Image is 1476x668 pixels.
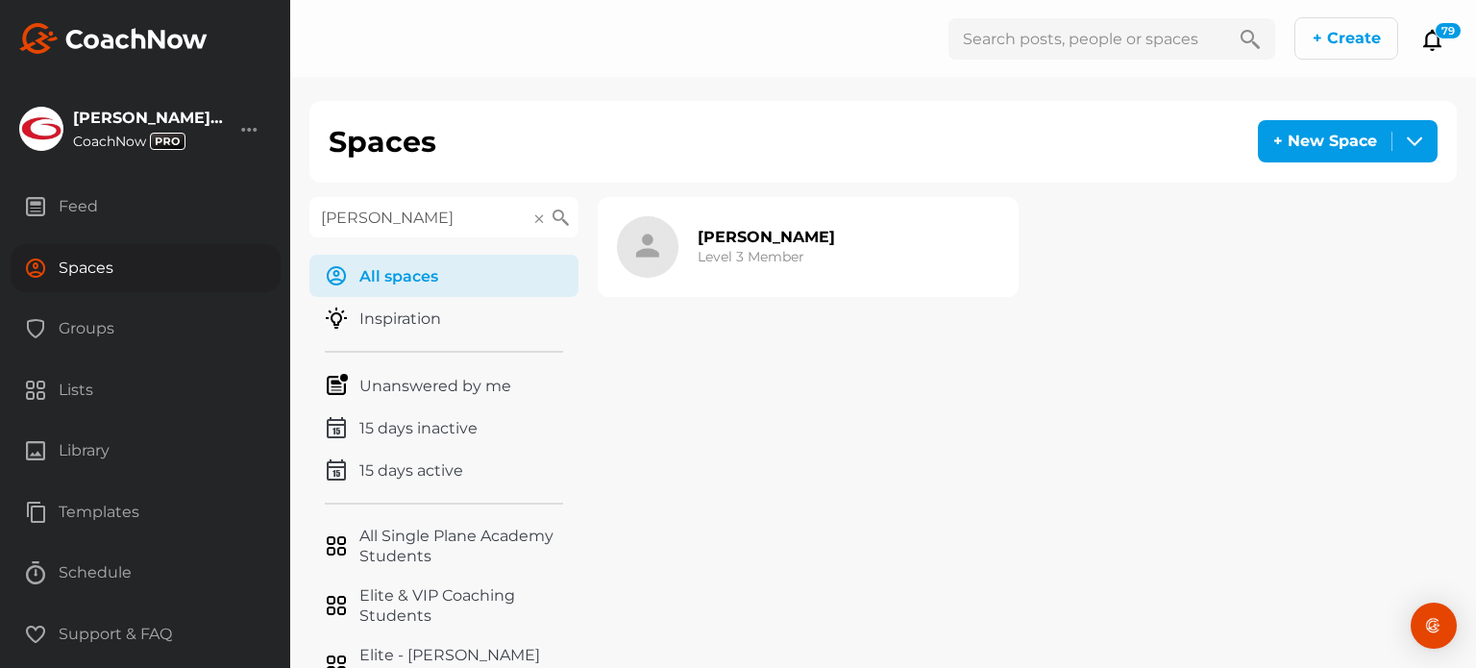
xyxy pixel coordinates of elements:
img: svg+xml;base64,PHN2ZyB3aWR0aD0iMzciIGhlaWdodD0iMTgiIHZpZXdCb3g9IjAgMCAzNyAxOCIgZmlsbD0ibm9uZSIgeG... [150,133,185,150]
div: Library [11,427,281,475]
img: menuIcon [325,374,348,397]
a: Schedule [10,549,281,610]
div: Schedule [11,549,281,597]
img: menuIcon [325,307,348,330]
p: Elite & VIP Coaching Students [359,585,563,626]
p: Inspiration [359,309,441,329]
img: svg+xml;base64,PHN2ZyB3aWR0aD0iMTk2IiBoZWlnaHQ9IjMyIiB2aWV3Qm94PSIwIDAgMTk2IDMyIiBmaWxsPSJub25lIi... [19,23,208,54]
div: Lists [11,366,281,414]
h2: [PERSON_NAME] [698,227,835,247]
a: Groups [10,305,281,366]
div: Feed [11,183,281,231]
div: Open Intercom Messenger [1411,603,1457,649]
h1: Spaces [329,120,436,163]
img: menuIcon [325,594,348,617]
div: Support & FAQ [11,610,281,658]
img: square_0aee7b555779b671652530bccc5f12b4.jpg [20,108,62,150]
button: + New Space [1258,120,1438,162]
p: 15 days inactive [359,418,478,438]
button: 79 [1421,28,1444,52]
img: icon [617,216,678,278]
div: Spaces [11,244,281,292]
img: menuIcon [325,264,348,287]
input: Search spaces... [309,197,578,237]
p: Unanswered by me [359,376,511,396]
div: + New Space [1259,121,1391,161]
img: menuIcon [325,458,348,482]
p: 15 days active [359,460,463,481]
a: Lists [10,366,281,428]
h3: Level 3 Member [698,247,804,267]
a: Templates [10,488,281,550]
a: Library [10,427,281,488]
img: menuIcon [325,416,348,439]
div: CoachNow [73,133,227,150]
div: Groups [11,305,281,353]
p: All Single Plane Academy Students [359,526,563,566]
div: Templates [11,488,281,536]
p: All spaces [359,266,438,286]
button: + Create [1294,17,1398,60]
div: [PERSON_NAME] Golf [73,111,227,126]
div: 79 [1435,22,1462,39]
img: menuIcon [325,534,348,557]
a: Feed [10,183,281,244]
a: Spaces [10,244,281,306]
input: Search posts, people or spaces [948,18,1225,60]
